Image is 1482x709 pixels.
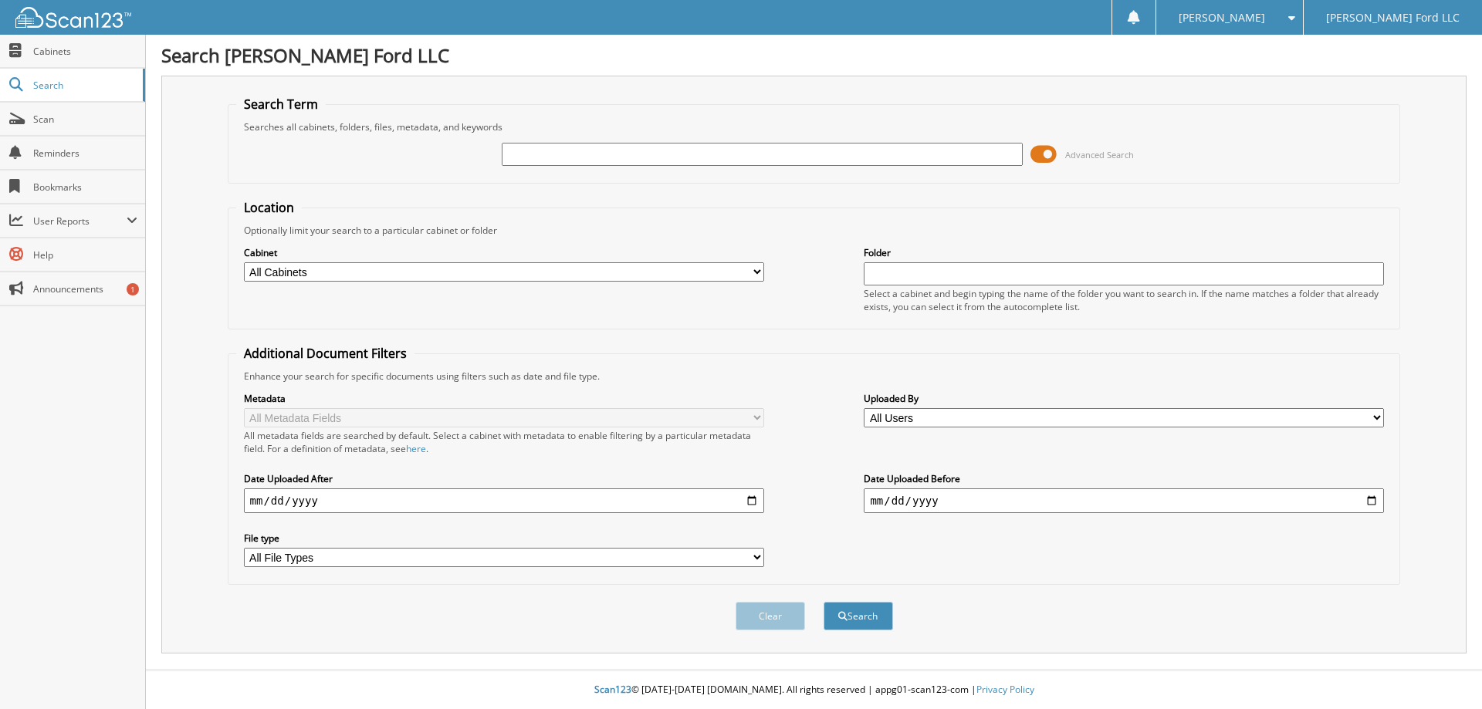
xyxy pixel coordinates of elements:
span: Reminders [33,147,137,160]
img: scan123-logo-white.svg [15,7,131,28]
span: Bookmarks [33,181,137,194]
legend: Search Term [236,96,326,113]
span: [PERSON_NAME] Ford LLC [1326,13,1460,22]
div: Select a cabinet and begin typing the name of the folder you want to search in. If the name match... [864,287,1384,313]
span: [PERSON_NAME] [1179,13,1265,22]
label: Uploaded By [864,392,1384,405]
div: Searches all cabinets, folders, files, metadata, and keywords [236,120,1392,133]
span: Scan [33,113,137,126]
div: Enhance your search for specific documents using filters such as date and file type. [236,370,1392,383]
div: All metadata fields are searched by default. Select a cabinet with metadata to enable filtering b... [244,429,764,455]
button: Clear [736,602,805,630]
label: File type [244,532,764,545]
label: Date Uploaded After [244,472,764,485]
span: Search [33,79,135,92]
a: Privacy Policy [976,683,1034,696]
legend: Additional Document Filters [236,345,414,362]
div: Optionally limit your search to a particular cabinet or folder [236,224,1392,237]
label: Folder [864,246,1384,259]
div: © [DATE]-[DATE] [DOMAIN_NAME]. All rights reserved | appg01-scan123-com | [146,671,1482,709]
label: Date Uploaded Before [864,472,1384,485]
span: Scan123 [594,683,631,696]
div: 1 [127,283,139,295]
span: Help [33,248,137,262]
a: here [406,442,426,455]
label: Metadata [244,392,764,405]
input: start [244,488,764,513]
span: Cabinets [33,45,137,58]
button: Search [824,602,893,630]
span: Announcements [33,282,137,295]
span: Advanced Search [1065,149,1134,160]
h1: Search [PERSON_NAME] Ford LLC [161,42,1467,68]
span: User Reports [33,214,127,228]
legend: Location [236,199,302,216]
label: Cabinet [244,246,764,259]
input: end [864,488,1384,513]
